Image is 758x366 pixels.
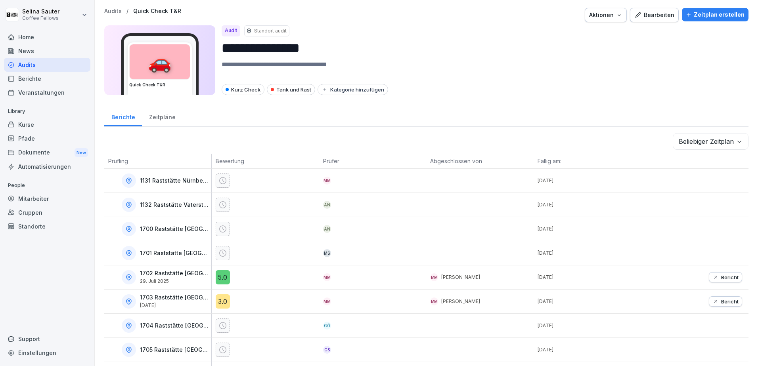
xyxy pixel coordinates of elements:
a: Berichte [104,106,142,126]
p: Selina Sauter [22,8,59,15]
button: Bericht [709,296,742,307]
a: Berichte [4,72,90,86]
p: [DATE] [538,274,641,281]
div: Kurz Check [222,84,264,95]
div: Gö [323,322,331,330]
p: Bericht [721,274,739,280]
a: Veranstaltungen [4,86,90,99]
p: Coffee Fellows [22,15,59,21]
p: / [126,8,128,15]
p: [PERSON_NAME] [441,298,480,305]
a: Automatisierungen [4,160,90,173]
p: 1700 Raststätte [GEOGRAPHIC_DATA] [140,226,210,233]
div: CS [323,346,331,354]
button: Bearbeiten [630,8,679,22]
div: AN [323,225,331,233]
div: MM [323,297,331,305]
a: Audits [4,58,90,72]
div: Aktionen [589,11,622,19]
a: Home [4,30,90,44]
div: 5.0 [216,270,230,284]
p: 1701 Raststätte [GEOGRAPHIC_DATA] [140,250,210,257]
a: Audits [104,8,122,15]
a: News [4,44,90,58]
p: [PERSON_NAME] [441,274,480,281]
div: MM [430,297,438,305]
div: Audit [222,25,240,36]
p: 29. Juli 2025 [140,278,210,284]
div: AN [323,201,331,209]
a: DokumenteNew [4,145,90,160]
div: Bearbeiten [634,11,674,19]
p: [DATE] [538,201,641,208]
div: MM [323,273,331,281]
button: Bericht [709,272,742,282]
div: Dokumente [4,145,90,160]
p: [DATE] [538,177,641,184]
a: Quick Check T&R [133,8,181,15]
p: [DATE] [538,346,641,353]
button: Aktionen [585,8,627,22]
div: 3.0 [216,294,230,309]
div: MM [430,273,438,281]
th: Prüfer [319,154,427,169]
a: Kurse [4,118,90,132]
p: Prüfling [108,157,207,165]
div: Support [4,332,90,346]
p: Bericht [721,298,739,305]
p: 1705 Raststätte [GEOGRAPHIC_DATA] [140,347,210,353]
div: Zeitplan erstellen [686,10,745,19]
p: Library [4,105,90,118]
p: People [4,179,90,192]
p: 1704 Raststätte [GEOGRAPHIC_DATA] [140,322,210,329]
a: Zeitpläne [142,106,182,126]
p: [DATE] [538,322,641,329]
div: 🚗 [130,44,190,79]
p: [DATE] [538,250,641,257]
a: Gruppen [4,206,90,219]
button: Kategorie hinzufügen [318,84,388,95]
a: Einstellungen [4,346,90,360]
p: 1703 Raststätte [GEOGRAPHIC_DATA] [140,294,210,301]
th: Fällig am: [534,154,641,169]
div: Tank und Rast [267,84,315,95]
p: 1702 Raststätte [GEOGRAPHIC_DATA] [140,270,210,277]
a: Standorte [4,219,90,233]
p: [DATE] [140,303,210,308]
p: Standort audit [254,27,287,34]
p: [DATE] [538,298,641,305]
a: Mitarbeiter [4,192,90,206]
div: MM [323,177,331,185]
p: Bewertung [216,157,315,165]
div: New [75,148,88,157]
p: 1132 Raststätte Vaterstetten Ost [140,202,210,208]
p: 1131 Raststätte Nürnberg Feucht [140,177,210,184]
a: Pfade [4,132,90,145]
button: Zeitplan erstellen [682,8,748,21]
p: Abgeschlossen von [430,157,530,165]
div: MS [323,249,331,257]
h3: Quick Check T&R [129,82,190,88]
div: Kategorie hinzufügen [322,86,384,93]
p: [DATE] [538,225,641,233]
